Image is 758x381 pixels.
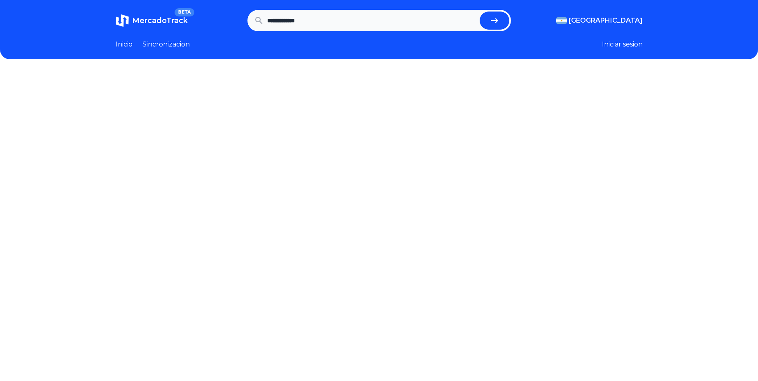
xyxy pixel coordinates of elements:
[116,14,188,27] a: MercadoTrackBETA
[142,39,190,49] a: Sincronizacion
[569,16,643,26] span: [GEOGRAPHIC_DATA]
[556,17,567,24] img: Argentina
[116,39,133,49] a: Inicio
[132,16,188,25] span: MercadoTrack
[602,39,643,49] button: Iniciar sesion
[116,14,129,27] img: MercadoTrack
[556,16,643,26] button: [GEOGRAPHIC_DATA]
[175,8,194,16] span: BETA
